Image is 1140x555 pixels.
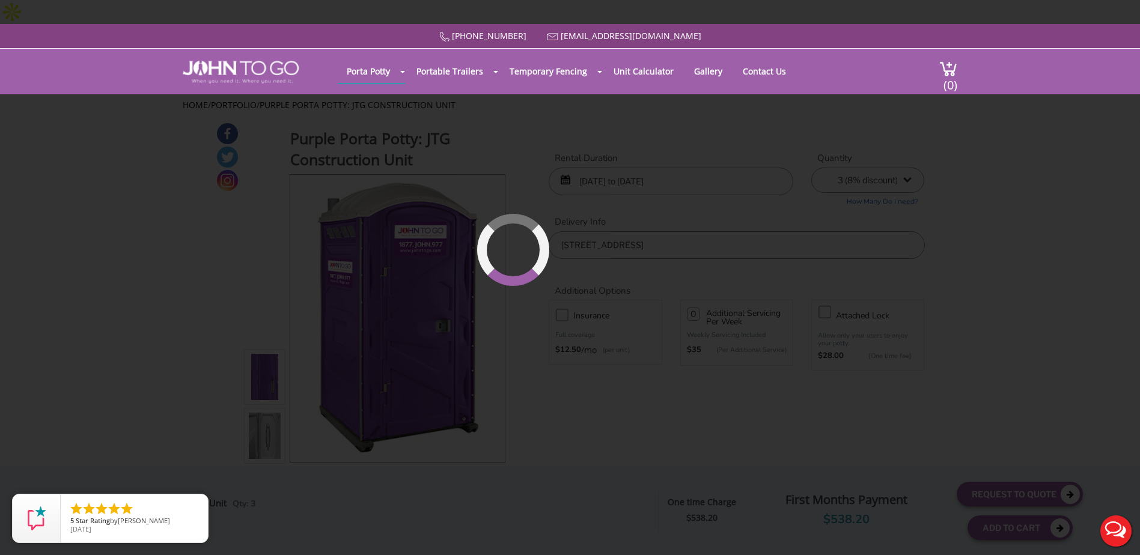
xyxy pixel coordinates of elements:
span: [PERSON_NAME] [118,516,170,525]
li:  [82,502,96,516]
a: [EMAIL_ADDRESS][DOMAIN_NAME] [561,30,701,41]
a: Contact Us [734,59,795,83]
li:  [107,502,121,516]
span: (0) [943,67,957,93]
a: Porta Potty [338,59,399,83]
span: by [70,517,198,526]
img: cart a [939,61,957,77]
a: Gallery [685,59,731,83]
a: Unit Calculator [605,59,683,83]
a: Portable Trailers [407,59,492,83]
span: Star Rating [76,516,110,525]
a: [PHONE_NUMBER] [452,30,526,41]
button: Live Chat [1092,507,1140,555]
a: Temporary Fencing [501,59,596,83]
li:  [69,502,84,516]
span: [DATE] [70,524,91,533]
img: Call [439,32,450,42]
img: Review Rating [25,506,49,530]
img: Mail [547,33,558,41]
span: 5 [70,516,74,525]
li:  [120,502,134,516]
li:  [94,502,109,516]
img: JOHN to go [183,61,299,83]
